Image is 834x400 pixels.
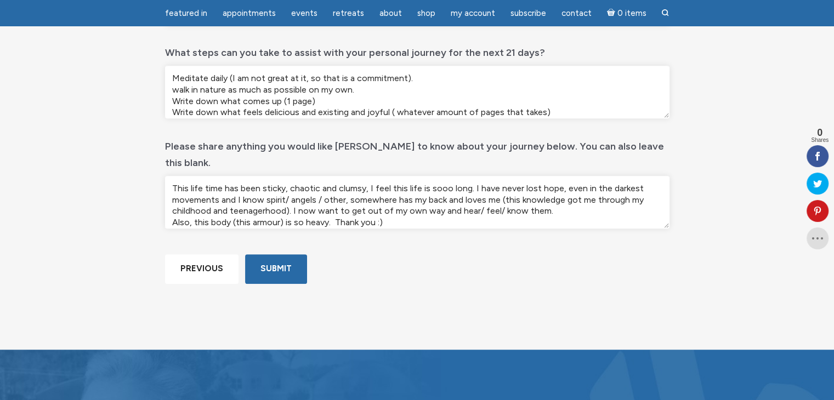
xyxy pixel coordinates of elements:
span: Retreats [333,8,364,18]
a: Events [285,3,324,24]
span: 0 [811,128,829,138]
a: Appointments [216,3,282,24]
input: Previous [165,254,239,283]
a: My Account [444,3,502,24]
span: featured in [165,8,207,18]
i: Cart [607,8,617,18]
a: Shop [411,3,442,24]
label: What steps can you take to assist with your personal journey for the next 21 days? [165,39,545,61]
a: Cart0 items [600,2,653,24]
span: Appointments [223,8,276,18]
span: Shares [811,138,829,143]
span: Subscribe [510,8,546,18]
a: About [373,3,409,24]
a: Retreats [326,3,371,24]
span: About [379,8,402,18]
span: Contact [561,8,592,18]
a: Contact [555,3,598,24]
a: featured in [158,3,214,24]
a: Subscribe [504,3,553,24]
span: Shop [417,8,435,18]
span: My Account [451,8,495,18]
input: Submit [245,254,307,283]
label: Please share anything you would like [PERSON_NAME] to know about your journey below. You can also... [165,133,670,172]
span: 0 items [617,9,646,18]
span: Events [291,8,317,18]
